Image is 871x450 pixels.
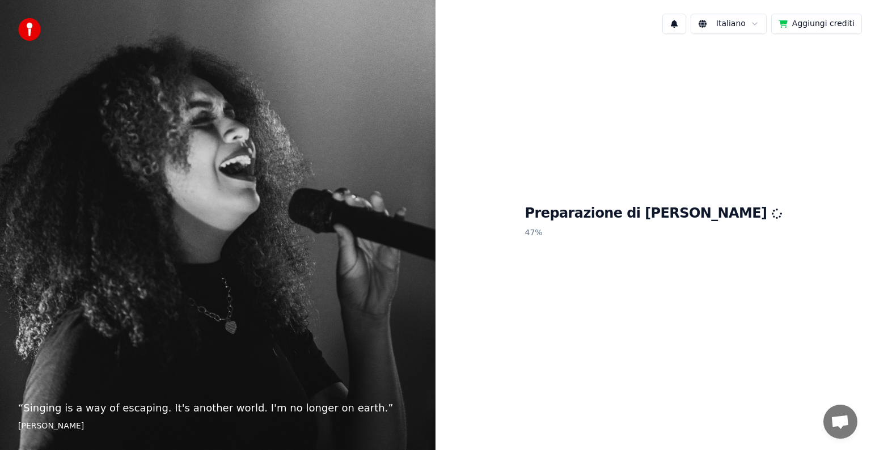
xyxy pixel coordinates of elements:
p: “ Singing is a way of escaping. It's another world. I'm no longer on earth. ” [18,400,417,416]
div: Aprire la chat [823,405,857,439]
button: Aggiungi crediti [771,14,862,34]
img: youka [18,18,41,41]
p: 47 % [525,223,782,243]
h1: Preparazione di [PERSON_NAME] [525,205,782,223]
footer: [PERSON_NAME] [18,421,417,432]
